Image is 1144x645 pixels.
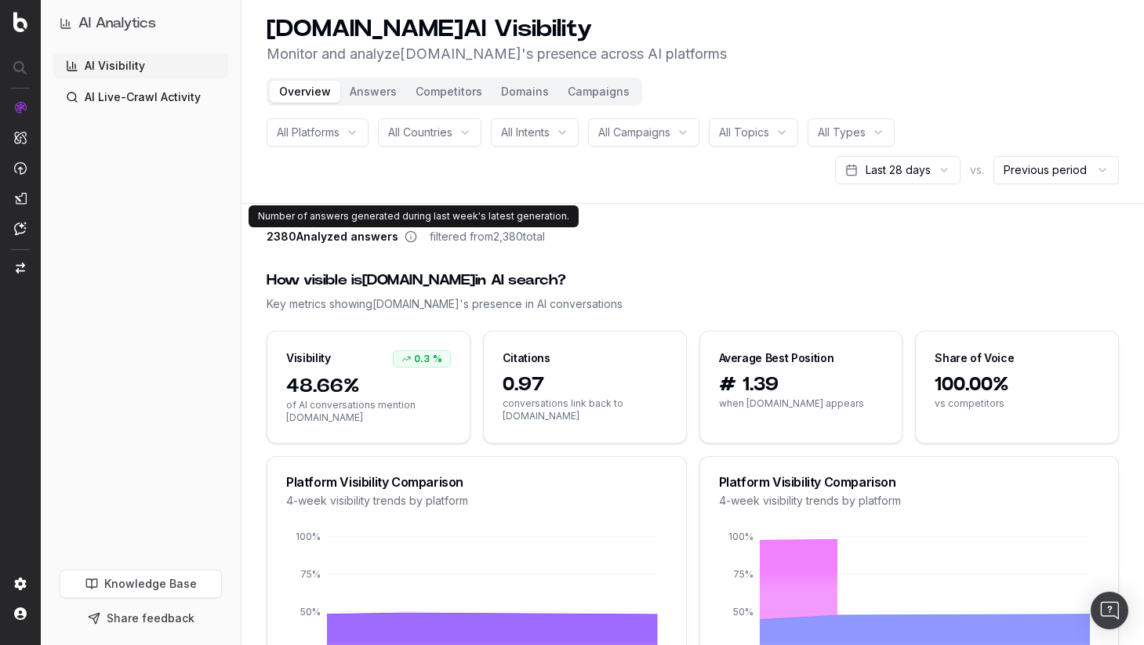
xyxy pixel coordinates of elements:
img: Setting [14,578,27,590]
a: AI Live-Crawl Activity [53,85,228,110]
span: vs. [970,162,984,178]
img: Botify logo [13,12,27,32]
span: All Intents [501,125,550,140]
div: 4-week visibility trends by platform [286,493,667,509]
tspan: 100% [728,531,753,542]
a: AI Visibility [53,53,228,78]
h1: AI Analytics [78,13,156,34]
div: 0.3 [393,350,451,368]
div: Open Intercom Messenger [1091,592,1128,629]
span: All Campaigns [598,125,670,140]
img: Studio [14,192,27,205]
img: Switch project [16,263,25,274]
div: How visible is [DOMAIN_NAME] in AI search? [267,270,1119,292]
tspan: 50% [300,606,321,618]
tspan: 50% [732,606,753,618]
span: # 1.39 [719,372,884,397]
tspan: 100% [296,531,321,542]
button: AI Analytics [60,13,222,34]
span: when [DOMAIN_NAME] appears [719,397,884,410]
span: All Topics [719,125,769,140]
div: Share of Voice [935,350,1014,366]
div: Visibility [286,350,331,366]
button: Domains [492,81,558,103]
button: Answers [340,81,406,103]
button: Share feedback [60,604,222,632]
img: Analytics [14,101,27,114]
span: % [433,353,442,365]
tspan: 75% [300,568,321,580]
span: 100.00% [935,372,1099,397]
span: vs competitors [935,397,1099,410]
button: Competitors [406,81,492,103]
tspan: 75% [732,568,753,580]
img: Assist [14,222,27,235]
span: conversations link back to [DOMAIN_NAME] [503,397,667,422]
div: Platform Visibility Comparison [719,476,1100,488]
button: Overview [270,81,340,103]
button: Campaigns [558,81,639,103]
img: Intelligence [14,131,27,144]
span: 0.97 [503,372,667,397]
span: All Countries [388,125,452,140]
div: Average Best Position [719,350,834,366]
h1: [DOMAIN_NAME] AI Visibility [267,15,727,43]
img: My account [14,607,27,620]
div: Number of answers generated during last week's latest generation. [249,205,579,227]
p: Monitor and analyze [DOMAIN_NAME] 's presence across AI platforms [267,43,727,65]
span: All Platforms [277,125,340,140]
div: Citations [503,350,550,366]
span: filtered from 2,380 total [430,229,545,245]
div: Platform Visibility Comparison [286,476,667,488]
div: Key metrics showing [DOMAIN_NAME] 's presence in AI conversations [267,296,1119,312]
a: Knowledge Base [60,570,222,598]
div: 4-week visibility trends by platform [719,493,1100,509]
span: of AI conversations mention [DOMAIN_NAME] [286,399,451,424]
img: Activation [14,161,27,175]
span: 2380 Analyzed answers [267,229,398,245]
span: 48.66% [286,374,451,399]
